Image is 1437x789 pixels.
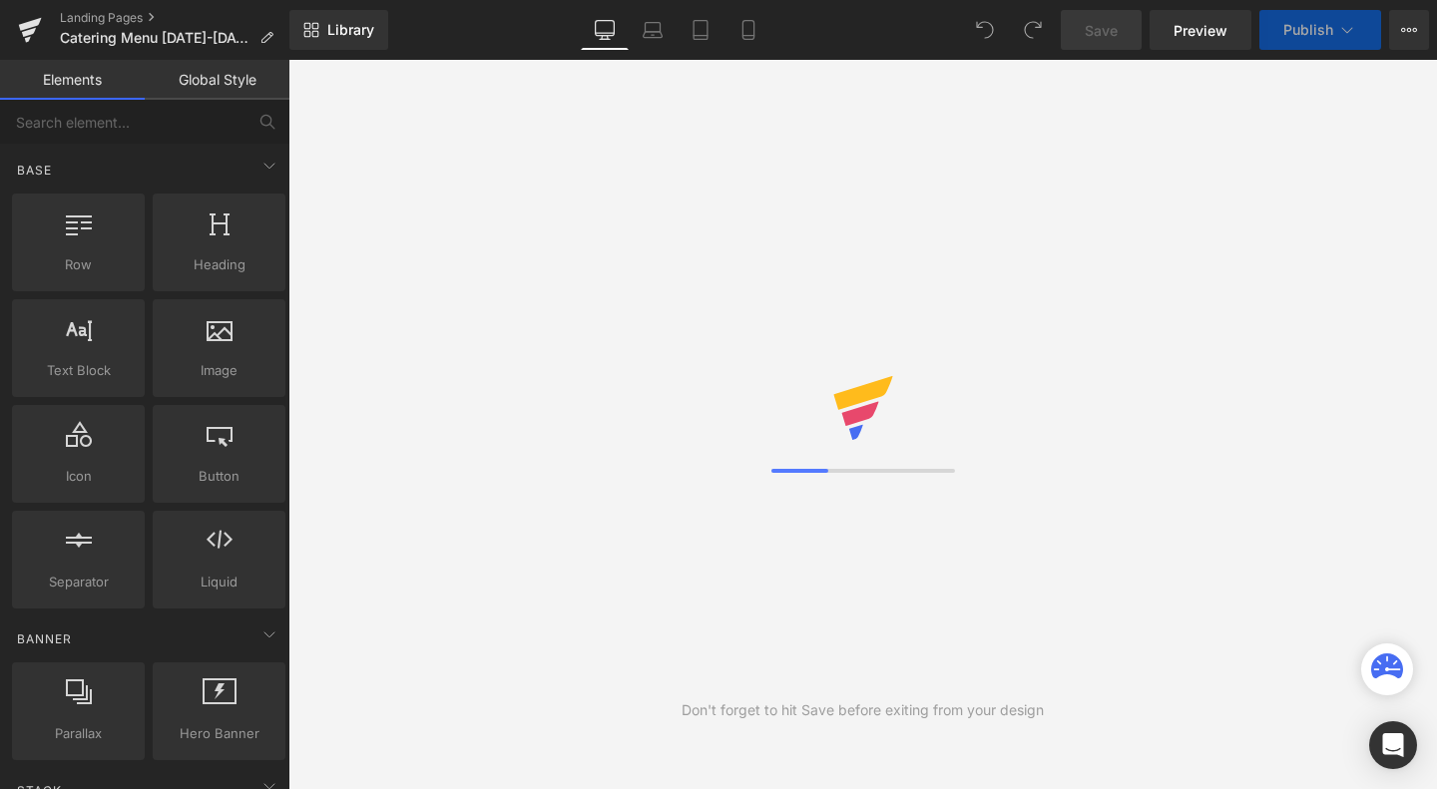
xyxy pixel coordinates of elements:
[159,360,279,381] span: Image
[1085,20,1118,41] span: Save
[289,10,388,50] a: New Library
[1174,20,1227,41] span: Preview
[159,466,279,487] span: Button
[1389,10,1429,50] button: More
[18,254,139,275] span: Row
[965,10,1005,50] button: Undo
[1013,10,1053,50] button: Redo
[581,10,629,50] a: Desktop
[1259,10,1381,50] button: Publish
[159,254,279,275] span: Heading
[18,360,139,381] span: Text Block
[159,723,279,744] span: Hero Banner
[724,10,772,50] a: Mobile
[629,10,677,50] a: Laptop
[145,60,289,100] a: Global Style
[18,572,139,592] span: Separator
[1369,721,1417,769] div: Open Intercom Messenger
[159,572,279,592] span: Liquid
[682,699,1044,721] div: Don't forget to hit Save before exiting from your design
[60,30,251,46] span: Catering Menu [DATE]-[DATE]
[18,723,139,744] span: Parallax
[1283,22,1333,38] span: Publish
[327,21,374,39] span: Library
[15,161,54,180] span: Base
[1150,10,1251,50] a: Preview
[15,629,74,648] span: Banner
[18,466,139,487] span: Icon
[60,10,289,26] a: Landing Pages
[677,10,724,50] a: Tablet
